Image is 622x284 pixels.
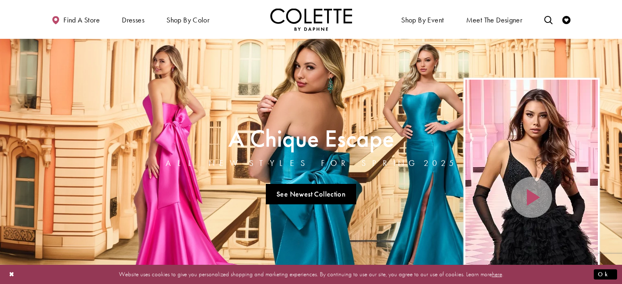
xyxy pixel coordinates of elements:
[594,269,617,280] button: Submit Dialog
[166,16,209,24] span: Shop by color
[401,16,444,24] span: Shop By Event
[270,8,352,31] a: Visit Home Page
[5,267,19,282] button: Close Dialog
[560,8,573,31] a: Check Wishlist
[163,181,459,208] ul: Slider Links
[120,8,146,31] span: Dresses
[464,8,525,31] a: Meet the designer
[542,8,555,31] a: Toggle search
[122,16,144,24] span: Dresses
[164,8,211,31] span: Shop by color
[466,16,523,24] span: Meet the designer
[492,270,502,278] a: here
[270,8,352,31] img: Colette by Daphne
[266,184,357,204] a: See Newest Collection A Chique Escape All New Styles For Spring 2025
[63,16,100,24] span: Find a store
[59,269,563,280] p: Website uses cookies to give you personalized shopping and marketing experiences. By continuing t...
[49,8,102,31] a: Find a store
[399,8,446,31] span: Shop By Event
